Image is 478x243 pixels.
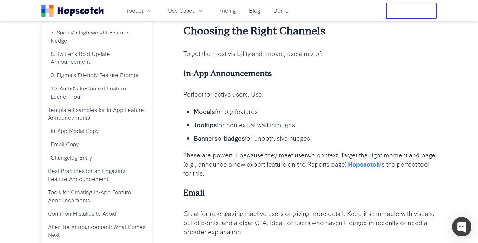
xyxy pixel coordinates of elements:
[46,164,148,186] a: Best Practices for an Engaging Feature Announcement
[46,124,148,138] a: In-App Modal Copy
[194,133,437,142] p: or for unobtrusive nudges
[194,107,437,116] p: for big features
[46,185,148,207] a: Tools for Creating In-App Feature Announcements
[46,26,148,47] a: 7. Spotify’s Lightweight Feature Nudge
[183,209,437,236] p: Great for re-engaging inactive users or giving more detail. Keep it skimmable with visuals, bulle...
[183,68,437,79] h4: In-App Announcements
[246,5,263,16] a: Blog
[194,133,218,142] b: Banners
[183,49,437,58] p: To get the most visibility and impact, use a mix of:
[46,220,148,242] a: After the Announcement: What Comes Next
[46,68,148,82] a: 9. Figma’s Friendly Feature Prompt
[46,151,148,164] a: Changelog Entry
[271,5,291,16] a: Demo
[164,5,208,16] button: Use Cases
[119,5,156,16] button: Product
[310,150,338,159] i: in context
[348,159,380,168] a: Hopscotch
[183,150,437,178] p: These are powerful because they meet users . Target the right moment and page (e.g., announce a n...
[46,47,148,69] a: 8. Twitter’s Bold Update Announcement
[41,5,104,17] a: Home
[183,89,437,99] p: Perfect for active users. Use:
[224,133,245,142] b: badges
[194,120,437,129] p: for contextual walkthroughs
[46,207,148,220] a: Common Mistakes to Avoid
[123,7,143,15] span: Product
[183,188,437,198] h4: Email
[386,3,437,19] button: Free Trial
[168,7,195,15] span: Use Cases
[46,82,148,103] a: 10. Auth0’s In-Context Feature Launch Tour
[194,107,215,115] b: Modals
[46,103,148,125] a: Template Examples for In-App Feature Announcements
[216,5,239,16] a: Pricing
[46,138,148,151] a: Email Copy
[194,120,217,129] b: Tooltips
[183,24,437,38] h3: Choosing the Right Channels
